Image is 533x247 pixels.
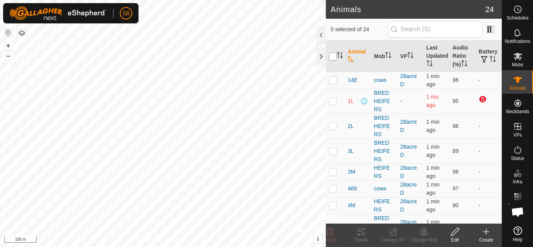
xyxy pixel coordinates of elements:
td: - [476,214,502,239]
span: 29 Sept 2025, 9:03 am [426,181,440,196]
a: 28acre D [400,219,417,233]
span: 3L [348,147,354,155]
div: HEIFERS [374,164,394,180]
span: 29 Sept 2025, 9:04 am [426,219,440,233]
img: Gallagher Logo [9,6,107,20]
td: - [476,163,502,180]
p-sorticon: Activate to sort [461,61,467,68]
span: Help [513,237,522,242]
span: 97 [453,185,459,192]
div: BRED HEIFERS [374,139,394,163]
button: Reset Map [4,28,13,37]
p-sorticon: Activate to sort [407,53,414,59]
span: 96 [453,169,459,175]
span: 96 [453,223,459,229]
span: 29 Sept 2025, 9:04 am [426,198,440,213]
span: Animals [509,86,526,91]
span: 29 Sept 2025, 9:04 am [426,144,440,158]
span: Neckbands [506,109,529,114]
td: - [476,180,502,197]
button: – [4,51,13,60]
span: 29 Sept 2025, 9:04 am [426,119,440,133]
div: BRED HEIFERS [374,114,394,139]
a: 28acre D [400,119,417,133]
span: 89 [453,148,459,154]
a: 28acre D [400,198,417,213]
span: 14E [348,76,357,84]
span: 29 Sept 2025, 9:04 am [426,165,440,179]
span: Notifications [505,39,530,44]
div: cows [374,76,394,84]
p-sorticon: Activate to sort [490,57,496,63]
span: Mobs [512,62,523,67]
span: Status [511,156,524,161]
span: SB [123,9,130,18]
span: VPs [513,133,522,137]
th: Battery [476,41,502,72]
span: 24 [485,4,494,15]
span: 90 [453,202,459,208]
span: 4M [348,201,355,210]
button: Map Layers [17,28,27,38]
a: Help [502,223,533,245]
td: - [476,72,502,89]
span: Heatmap [508,203,527,208]
span: 29 Sept 2025, 9:04 am [426,73,440,87]
p-sorticon: Activate to sort [337,53,343,59]
th: Last Updated [423,41,449,72]
span: i [317,236,319,242]
span: 5L [348,222,354,231]
p-sorticon: Activate to sort [385,53,391,59]
th: Animal [345,41,371,72]
span: 3M [348,168,355,176]
td: - [476,197,502,214]
th: Audio Ratio (%) [449,41,476,72]
a: 28acre D [400,73,417,87]
input: Search (S) [388,21,482,37]
span: 2L [348,122,354,130]
div: Edit [439,236,471,243]
span: Delete [323,237,337,243]
span: 2 Aug 2025, 5:03 am [426,94,439,108]
div: Open chat [506,200,529,224]
th: Mob [371,41,397,72]
td: - [476,114,502,139]
app-display-virtual-paddock-transition: - [400,98,402,104]
span: 96 [453,123,459,129]
div: cows [374,185,394,193]
a: Contact Us [171,237,194,244]
p-sorticon: Activate to sort [348,57,354,63]
a: 28acre D [400,181,417,196]
button: + [4,41,13,50]
th: VP [397,41,423,72]
span: 96 [453,77,459,83]
div: BRED HEIFERS [374,214,394,239]
div: BRED HEIFERS [374,89,394,114]
span: 1L [348,97,354,105]
div: Change Mob [408,236,439,243]
span: Infra [513,179,522,184]
span: 0 selected of 24 [330,25,387,34]
a: 28acre D [400,165,417,179]
div: Tracks [346,236,377,243]
h2: Animals [330,5,485,14]
span: Schedules [506,16,528,20]
button: i [314,235,322,243]
p-sorticon: Activate to sort [426,61,433,68]
td: - [476,139,502,163]
a: Privacy Policy [132,237,162,244]
a: 28acre D [400,144,417,158]
div: Create [471,236,502,243]
div: HEIFERS [374,197,394,214]
div: Change VP [377,236,408,243]
span: 469 [348,185,357,193]
span: 95 [453,98,459,104]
